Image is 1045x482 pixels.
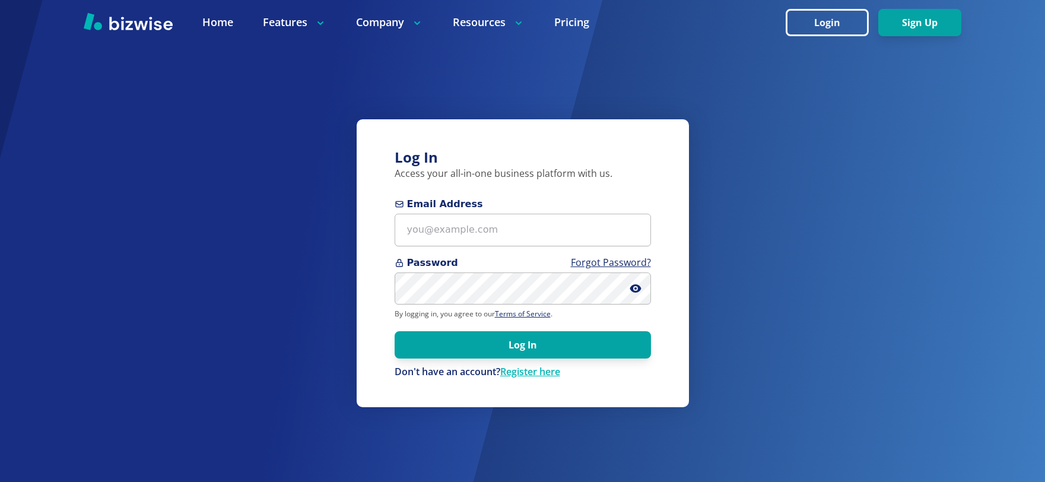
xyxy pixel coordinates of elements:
a: Register here [500,365,560,378]
p: Don't have an account? [395,366,651,379]
a: Forgot Password? [571,256,651,269]
span: Email Address [395,197,651,211]
p: Features [263,15,326,30]
p: By logging in, you agree to our . [395,309,651,319]
h3: Log In [395,148,651,167]
span: Password [395,256,651,270]
a: Login [786,17,878,28]
a: Sign Up [878,17,961,28]
p: Resources [453,15,525,30]
p: Access your all-in-one business platform with us. [395,167,651,180]
div: Don't have an account?Register here [395,366,651,379]
button: Log In [395,331,651,359]
img: Bizwise Logo [84,12,173,30]
input: you@example.com [395,214,651,246]
button: Sign Up [878,9,961,36]
a: Pricing [554,15,589,30]
a: Home [202,15,233,30]
button: Login [786,9,869,36]
a: Terms of Service [495,309,551,319]
p: Company [356,15,423,30]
